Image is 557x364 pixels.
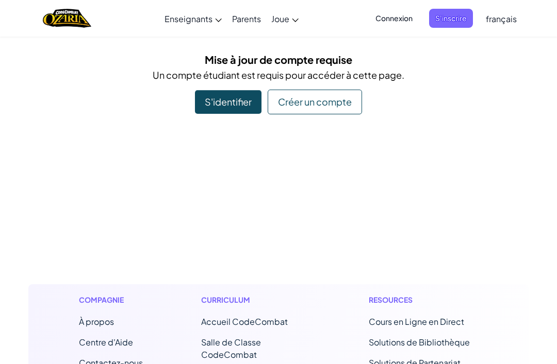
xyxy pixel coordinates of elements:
div: Créer un compte [268,90,362,114]
span: Accueil CodeCombat [201,316,288,327]
a: Salle de Classe CodeCombat [201,337,261,360]
a: Cours en Ligne en Direct [369,316,464,327]
a: Solutions de Bibliothèque [369,337,470,348]
a: Centre d'Aide [79,337,133,348]
h5: Mise à jour de compte requise [36,51,521,67]
h1: Resources [369,294,479,305]
a: Joue [266,5,304,32]
a: Enseignants [159,5,227,32]
button: Connexion [369,9,419,28]
a: Parents [227,5,266,32]
a: français [481,5,522,32]
h1: Compagnie [79,294,143,305]
button: S'inscrire [429,9,473,28]
a: Ozaria by CodeCombat logo [43,8,91,29]
h1: Curriculum [201,294,311,305]
span: français [486,13,517,24]
img: Home [43,8,91,29]
a: À propos [79,316,114,327]
span: Enseignants [165,13,212,24]
p: Un compte étudiant est requis pour accéder à cette page. [36,67,521,82]
div: S'identifier [195,90,261,114]
span: Joue [271,13,289,24]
